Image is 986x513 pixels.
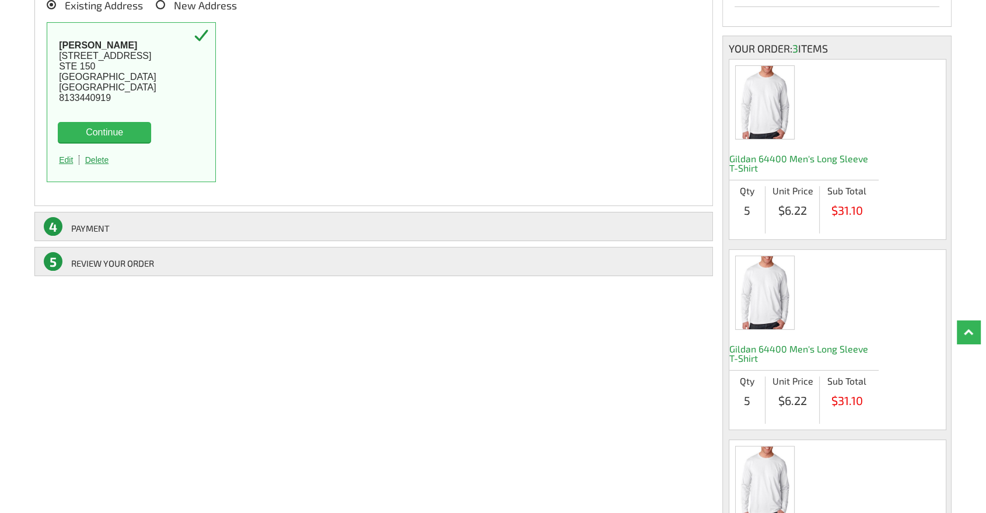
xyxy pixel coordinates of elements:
[820,204,873,216] span: $31.10
[58,122,151,142] button: Continue
[729,336,879,370] h2: Gildan 64400 Men's Long Sleeve T-Shirt
[765,395,819,406] span: $6.22
[957,320,980,344] a: Top
[820,395,873,406] span: $31.10
[44,217,62,236] span: 4
[34,212,713,241] a: 4Payment
[819,186,873,196] li: Sub Total
[82,155,114,165] a: Delete
[729,376,765,386] li: Qty
[765,204,819,216] span: $6.22
[729,204,765,216] span: 5
[729,145,879,180] h2: Gildan 64400 Men's Long Sleeve T-Shirt
[729,186,765,196] li: Qty
[59,40,137,50] b: [PERSON_NAME]
[44,252,62,271] span: 5
[765,186,819,196] li: Unit Price
[56,155,79,165] a: Edit
[59,40,204,103] p: [STREET_ADDRESS] STE 150 [GEOGRAPHIC_DATA] [GEOGRAPHIC_DATA] 8133440919
[34,247,713,276] a: 5REVIEW YOUR ORDER
[819,376,873,386] li: Sub Total
[765,376,819,386] li: Unit Price
[729,42,945,55] div: Your order: Items
[729,395,765,406] span: 5
[792,42,798,55] span: 3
